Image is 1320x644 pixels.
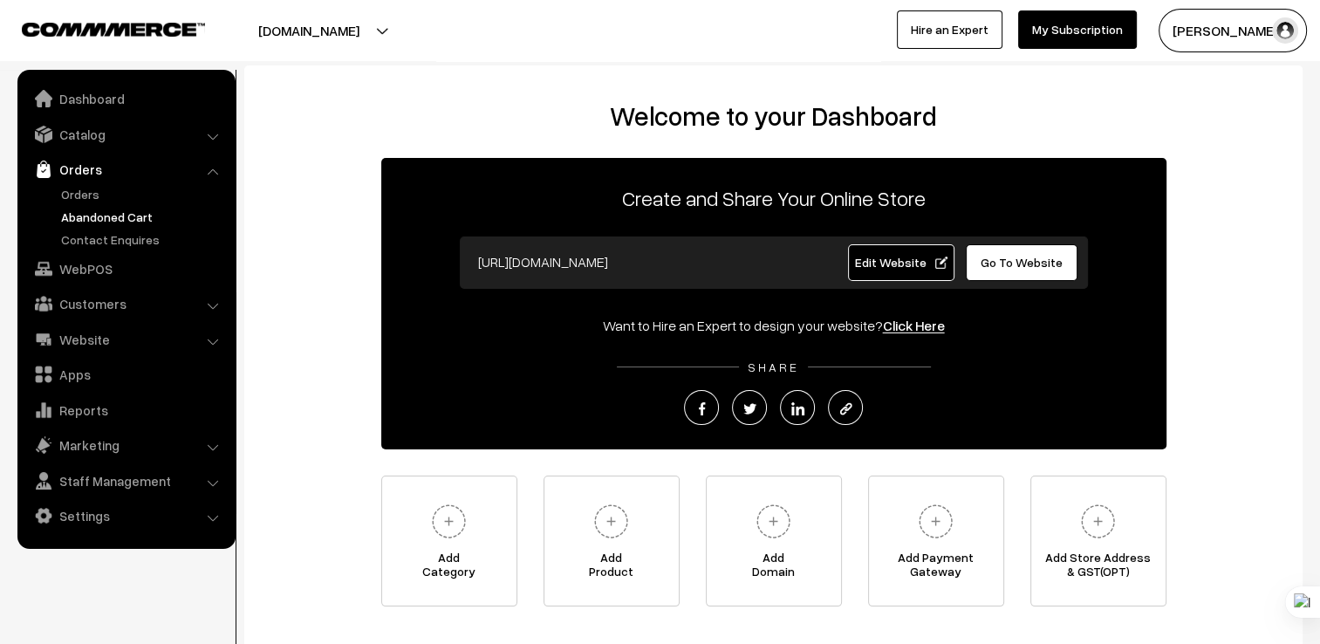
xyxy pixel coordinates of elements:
span: Add Product [544,551,679,586]
a: COMMMERCE [22,17,174,38]
p: Create and Share Your Online Store [381,182,1166,214]
span: Edit Website [854,255,947,270]
span: Add Category [382,551,516,586]
span: Add Domain [707,551,841,586]
a: Marketing [22,429,229,461]
a: Customers [22,288,229,319]
a: Hire an Expert [897,10,1002,49]
a: WebPOS [22,253,229,284]
a: Edit Website [848,244,954,281]
span: Add Payment Gateway [869,551,1003,586]
a: Abandoned Cart [57,208,229,226]
a: Click Here [883,317,945,334]
img: plus.svg [425,497,473,545]
img: plus.svg [749,497,797,545]
img: plus.svg [912,497,960,545]
a: Orders [57,185,229,203]
a: Add PaymentGateway [868,476,1004,606]
a: AddCategory [381,476,517,606]
a: Dashboard [22,83,229,114]
img: user [1272,17,1298,44]
a: Staff Management [22,465,229,497]
span: SHARE [739,360,808,374]
a: Orders [22,154,229,185]
a: Settings [22,500,229,531]
a: My Subscription [1018,10,1137,49]
a: AddProduct [544,476,680,606]
button: [PERSON_NAME]… [1159,9,1307,52]
a: Contact Enquires [57,230,229,249]
a: AddDomain [706,476,842,606]
button: [DOMAIN_NAME] [197,9,421,52]
a: Website [22,324,229,355]
a: Go To Website [966,244,1078,281]
img: plus.svg [1074,497,1122,545]
h2: Welcome to your Dashboard [262,100,1285,132]
span: Add Store Address & GST(OPT) [1031,551,1166,586]
div: Want to Hire an Expert to design your website? [381,315,1166,336]
a: Catalog [22,119,229,150]
img: plus.svg [587,497,635,545]
a: Apps [22,359,229,390]
a: Add Store Address& GST(OPT) [1030,476,1166,606]
img: COMMMERCE [22,23,205,36]
a: Reports [22,394,229,426]
span: Go To Website [981,255,1063,270]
